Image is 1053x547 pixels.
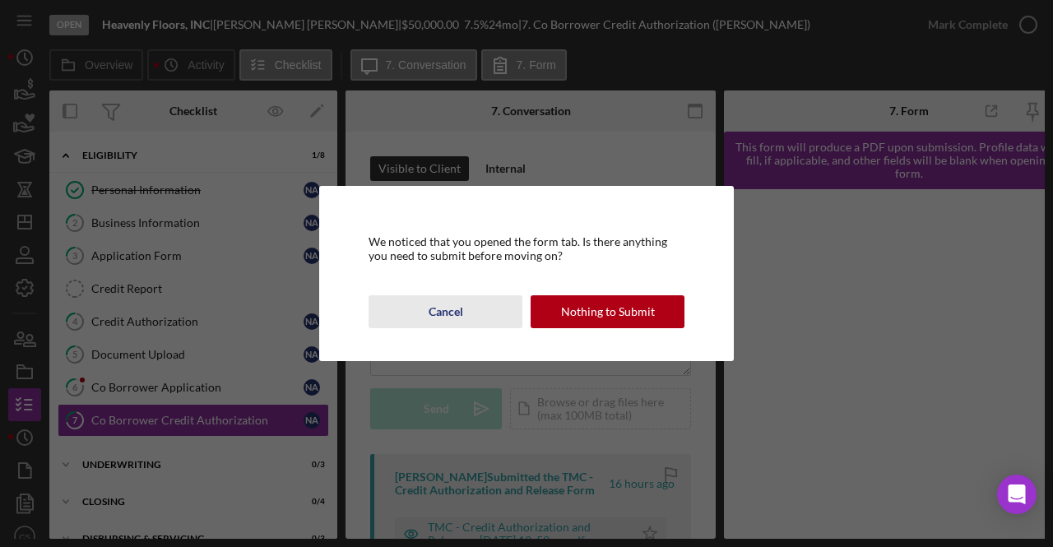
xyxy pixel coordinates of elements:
[369,235,684,262] div: We noticed that you opened the form tab. Is there anything you need to submit before moving on?
[997,475,1037,514] div: Open Intercom Messenger
[531,295,684,328] button: Nothing to Submit
[369,295,522,328] button: Cancel
[561,295,655,328] div: Nothing to Submit
[429,295,463,328] div: Cancel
